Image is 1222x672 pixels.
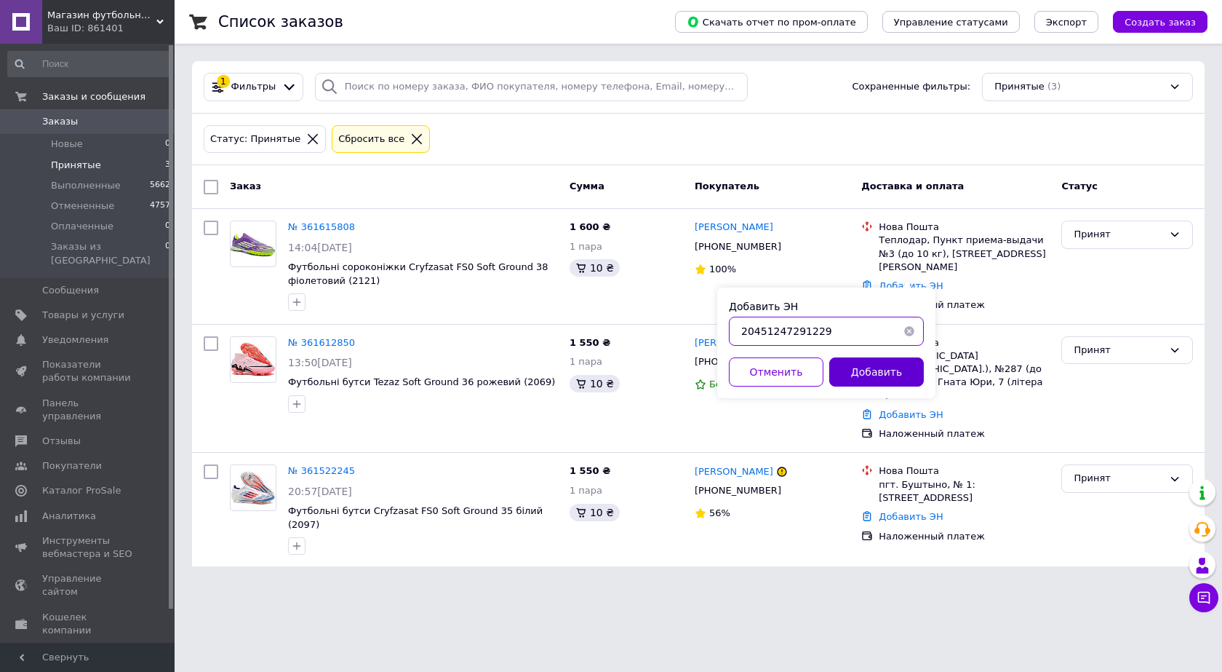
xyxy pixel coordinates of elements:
[165,138,170,151] span: 0
[879,280,943,291] a: Добавить ЭН
[861,181,964,191] span: Доставка и оплата
[51,220,113,233] span: Оплаченные
[42,358,135,384] span: Показатели работы компании
[570,337,610,348] span: 1 550 ₴
[42,484,121,497] span: Каталог ProSale
[1061,181,1098,191] span: Статус
[47,9,156,22] span: Магазин футбольних товарів "ФУТБОЛІСТ"
[288,505,543,530] a: Футбольні бутси Cryfzasat FS0 Soft Ground 35 білий (2097)
[42,397,135,423] span: Панель управления
[695,336,773,350] a: [PERSON_NAME]
[42,459,102,473] span: Покупатели
[879,299,1050,312] div: Наложенный платеж
[7,51,172,77] input: Поиск
[1098,16,1207,27] a: Создать заказ
[150,199,170,213] span: 4757
[165,220,170,233] span: 0
[894,17,1008,28] span: Управление статусами
[570,241,602,252] span: 1 пара
[879,530,1050,543] div: Наложенный платеж
[42,435,81,448] span: Отзывы
[879,336,1050,349] div: Нова Пошта
[165,159,170,172] span: 3
[709,507,730,518] span: 56%
[42,611,135,637] span: Кошелек компании
[879,349,1050,403] div: [GEOGRAPHIC_DATA] ([GEOGRAPHIC_DATA].), №287 (до 30 кг): вул. Гната Юри, 7 (літера А)
[51,179,121,192] span: Выполненные
[1047,81,1061,92] span: (3)
[879,427,1050,440] div: Наложенный платеж
[1034,11,1098,33] button: Экспорт
[852,80,970,94] span: Сохраненные фильтры:
[230,465,276,511] a: Фото товару
[895,317,924,346] button: Очистить
[165,240,170,266] span: 0
[51,199,114,213] span: Отмененные
[231,231,276,257] img: Фото товару
[879,478,1050,505] div: пгт. Буштыно, № 1: [STREET_ADDRESS]
[288,337,355,348] a: № 361612850
[218,13,343,31] h1: Список заказов
[42,309,124,322] span: Товары и услуги
[335,132,407,147] div: Сбросить все
[42,333,108,347] span: Уведомления
[675,11,868,33] button: Скачать отчет по пром-оплате
[879,409,943,420] a: Добавить ЭН
[695,181,759,191] span: Покупатель
[695,465,773,479] a: [PERSON_NAME]
[230,221,276,267] a: Фото товару
[695,241,781,252] span: [PHONE_NUMBER]
[570,375,620,392] div: 10 ₴
[570,221,610,232] span: 1 600 ₴
[288,486,352,497] span: 20:57[DATE]
[1074,343,1163,358] div: Принят
[288,242,352,253] span: 14:04[DATE]
[570,485,602,496] span: 1 пара
[42,534,135,561] span: Инструменты вебмастера и SEO
[829,357,924,387] button: Добавить
[570,465,610,476] span: 1 550 ₴
[230,336,276,383] a: Фото товару
[207,132,303,147] div: Статус: Принятые
[51,138,83,151] span: Новые
[879,234,1050,274] div: Теплодар, Пункт приема-выдачи №3 (до 10 кг), [STREET_ADDRESS][PERSON_NAME]
[231,471,276,506] img: Фото товару
[879,511,943,522] a: Добавить ЭН
[570,181,604,191] span: Сумма
[42,572,135,598] span: Управление сайтом
[709,264,736,274] span: 100%
[729,357,823,387] button: Отменить
[1074,227,1163,242] div: Принят
[288,376,555,387] a: Футбольні бутси Tezaz Soft Ground 36 рожевий (2069)
[51,159,101,172] span: Принятые
[288,221,355,232] a: № 361615808
[695,221,773,234] a: [PERSON_NAME]
[1074,471,1163,486] div: Принят
[570,504,620,521] div: 10 ₴
[51,240,165,266] span: Заказы из [GEOGRAPHIC_DATA]
[42,115,78,128] span: Заказы
[150,179,170,192] span: 5662
[1189,583,1218,612] button: Чат с покупателем
[288,261,548,286] a: Футбольні сороконіжки Cryfzasat FS0 Soft Ground 38 фіолетовий (2121)
[1046,17,1087,28] span: Экспорт
[1125,17,1196,28] span: Создать заказ
[882,11,1020,33] button: Управление статусами
[217,75,230,88] div: 1
[729,301,798,312] label: Добавить ЭН
[231,80,276,94] span: Фильтры
[230,181,261,191] span: Заказ
[994,80,1045,94] span: Принятые
[879,221,1050,234] div: Нова Пошта
[42,510,96,523] span: Аналитика
[709,379,776,390] span: Без рейтинга
[315,73,748,101] input: Поиск по номеру заказа, ФИО покупателя, номеру телефона, Email, номеру накладной
[687,15,856,28] span: Скачать отчет по пром-оплате
[879,465,1050,478] div: Нова Пошта
[288,357,352,368] span: 13:50[DATE]
[570,259,620,277] div: 10 ₴
[231,342,276,376] img: Фото товару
